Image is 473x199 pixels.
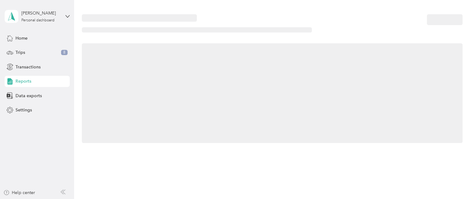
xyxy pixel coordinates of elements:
span: Reports [15,78,31,84]
span: Home [15,35,28,41]
span: Settings [15,107,32,113]
span: Trips [15,49,25,56]
button: Help center [3,189,35,196]
iframe: Everlance-gr Chat Button Frame [438,164,473,199]
div: [PERSON_NAME] [21,10,60,16]
span: Transactions [15,64,41,70]
span: Data exports [15,93,42,99]
div: Personal dashboard [21,19,55,22]
span: 8 [61,50,68,55]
